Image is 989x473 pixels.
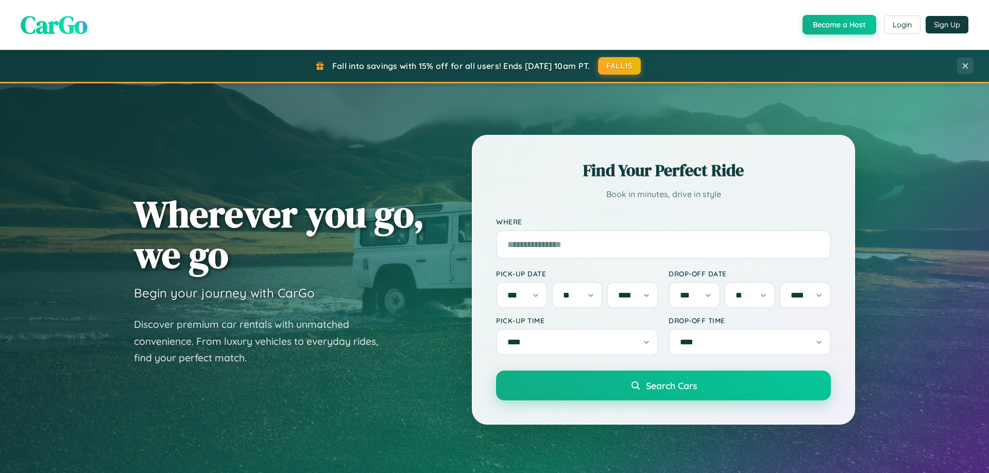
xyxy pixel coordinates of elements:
p: Discover premium car rentals with unmatched convenience. From luxury vehicles to everyday rides, ... [134,316,391,366]
h1: Wherever you go, we go [134,194,424,275]
label: Pick-up Date [496,269,658,278]
span: Fall into savings with 15% off for all users! Ends [DATE] 10am PT. [332,61,590,71]
button: Search Cars [496,371,831,400]
span: CarGo [21,8,88,42]
h3: Begin your journey with CarGo [134,285,315,301]
span: Search Cars [646,380,697,391]
label: Drop-off Time [669,316,831,325]
label: Pick-up Time [496,316,658,325]
label: Drop-off Date [669,269,831,278]
label: Where [496,217,831,226]
p: Book in minutes, drive in style [496,187,831,202]
button: Login [884,15,920,34]
button: Become a Host [803,15,876,34]
h2: Find Your Perfect Ride [496,159,831,182]
button: FALL15 [598,57,641,75]
button: Sign Up [926,16,968,33]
